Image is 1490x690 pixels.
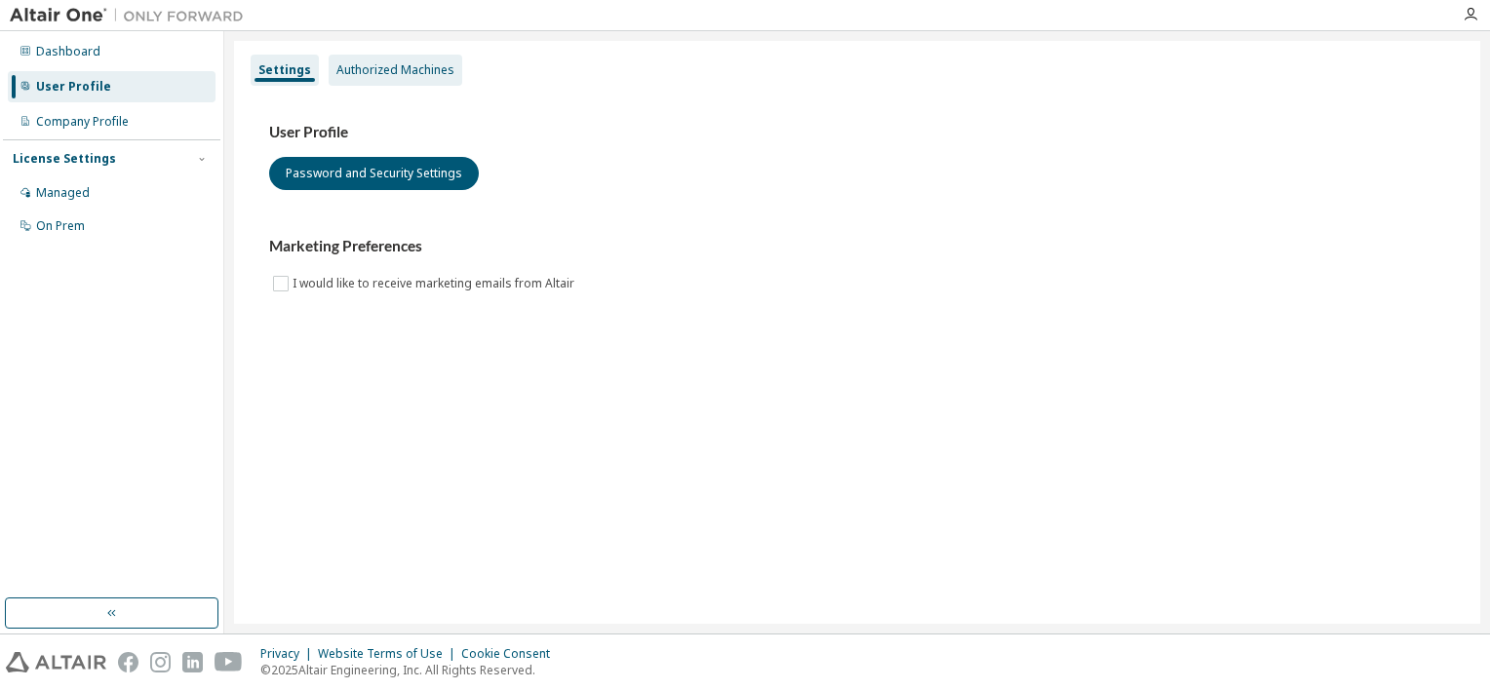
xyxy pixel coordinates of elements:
[215,652,243,672] img: youtube.svg
[269,123,1445,142] h3: User Profile
[36,44,100,59] div: Dashboard
[318,646,461,662] div: Website Terms of Use
[6,652,106,672] img: altair_logo.svg
[461,646,562,662] div: Cookie Consent
[36,79,111,95] div: User Profile
[182,652,203,672] img: linkedin.svg
[336,62,454,78] div: Authorized Machines
[13,151,116,167] div: License Settings
[260,646,318,662] div: Privacy
[150,652,171,672] img: instagram.svg
[258,62,311,78] div: Settings
[260,662,562,678] p: © 2025 Altair Engineering, Inc. All Rights Reserved.
[269,237,1445,256] h3: Marketing Preferences
[269,157,479,190] button: Password and Security Settings
[118,652,138,672] img: facebook.svg
[36,114,129,130] div: Company Profile
[10,6,254,25] img: Altair One
[36,185,90,201] div: Managed
[293,272,578,295] label: I would like to receive marketing emails from Altair
[36,218,85,234] div: On Prem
